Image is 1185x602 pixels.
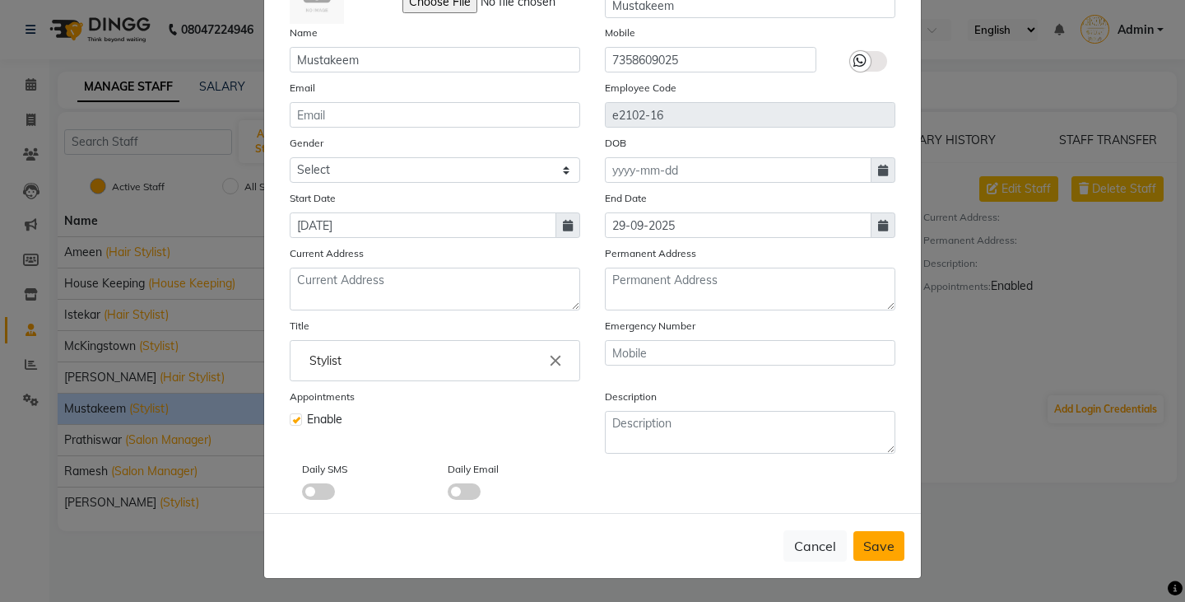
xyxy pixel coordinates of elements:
span: Enable [307,411,342,428]
input: Mobile [605,47,816,72]
span: Save [863,538,895,554]
label: Emergency Number [605,319,695,334]
button: Save [853,531,904,561]
input: yyyy-mm-dd [605,157,871,183]
label: DOB [605,136,626,151]
label: Description [605,390,657,404]
label: Email [290,81,315,96]
input: Mobile [605,340,895,366]
input: yyyy-mm-dd [290,212,556,238]
label: Employee Code [605,81,676,96]
label: Current Address [290,246,364,261]
input: Enter the Title [297,344,573,377]
label: Title [290,319,309,334]
label: Gender [290,136,323,151]
label: Daily Email [448,462,499,477]
label: Appointments [290,390,355,404]
button: Cancel [783,530,847,562]
label: Name [290,26,318,40]
label: Permanent Address [605,246,696,261]
input: Employee Code [605,102,895,128]
label: Mobile [605,26,635,40]
i: Close [546,352,565,370]
label: Start Date [290,191,336,206]
label: End Date [605,191,647,206]
input: Email [290,102,580,128]
input: Name [290,47,580,72]
input: yyyy-mm-dd [605,212,871,238]
label: Daily SMS [302,462,347,477]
